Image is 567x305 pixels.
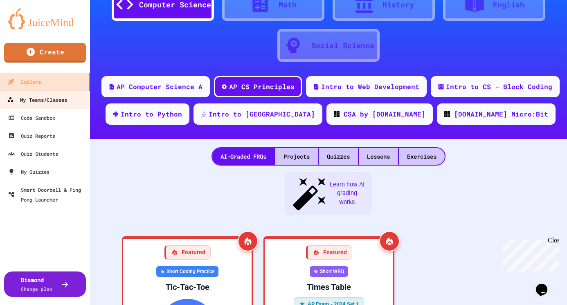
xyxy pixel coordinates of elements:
[4,43,86,63] a: Create
[8,149,58,159] div: Quiz Students
[8,77,41,87] div: Explore
[311,40,374,51] div: Social Science
[334,111,340,117] img: CODE_logo_RGB.png
[3,3,56,52] div: Chat with us now!Close
[8,185,87,204] div: Smart Doorbell & Ping Pong Launcher
[117,82,202,92] div: AP Computer Science A
[229,82,295,92] div: AP CS Principles
[8,113,55,123] div: Code Sandbox
[319,148,358,165] div: Quizzes
[359,148,398,165] div: Lessons
[4,271,86,297] button: DiamondChange plan
[8,131,55,141] div: Quiz Reports
[344,109,425,119] div: CSA by [DOMAIN_NAME]
[121,109,182,119] div: Intro to Python
[212,148,274,165] div: AI-Graded FRQs
[310,266,348,277] div: Short WRQ
[328,180,365,207] span: Learn how AI grading works
[275,148,318,165] div: Projects
[321,82,419,92] div: Intro to Web Development
[21,276,52,293] div: Diamond
[130,282,245,292] div: Tic-Tac-Toe
[306,245,352,260] div: Featured
[446,82,552,92] div: Intro to CS - Block Coding
[271,282,387,292] div: Times Table
[8,167,49,177] div: My Quizzes
[454,109,548,119] div: [DOMAIN_NAME] Micro:Bit
[399,148,445,165] div: Exercises
[533,272,559,297] iframe: chat widget
[164,245,211,260] div: Featured
[8,8,82,29] img: logo-orange.svg
[209,109,315,119] div: Intro to [GEOGRAPHIC_DATA]
[156,266,218,277] div: Short Coding Practice
[444,111,450,117] img: CODE_logo_RGB.png
[21,286,52,292] span: Change plan
[7,95,67,105] div: My Teams/Classes
[499,237,559,271] iframe: chat widget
